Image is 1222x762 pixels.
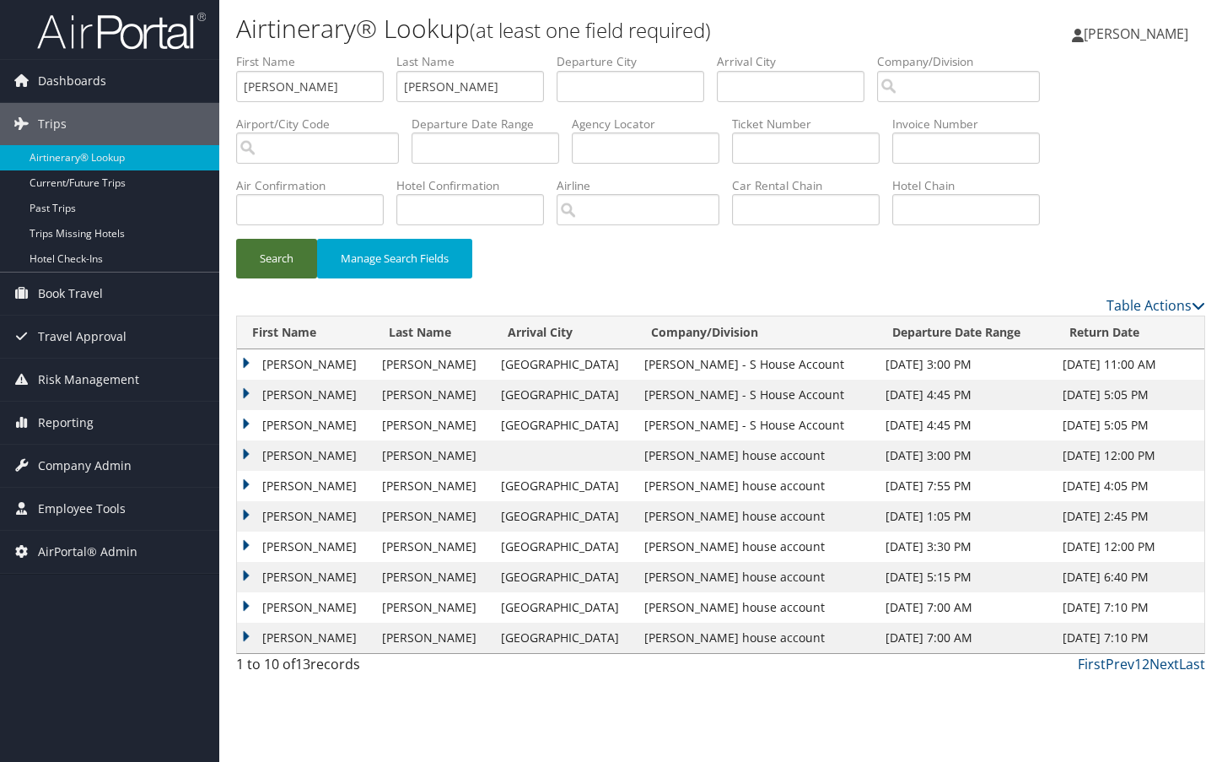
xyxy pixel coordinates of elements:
[557,177,732,194] label: Airline
[1054,349,1204,380] td: [DATE] 11:00 AM
[557,53,717,70] label: Departure City
[38,488,126,530] span: Employee Tools
[237,410,374,440] td: [PERSON_NAME]
[374,440,493,471] td: [PERSON_NAME]
[1054,562,1204,592] td: [DATE] 6:40 PM
[396,53,557,70] label: Last Name
[1106,655,1134,673] a: Prev
[877,316,1054,349] th: Departure Date Range: activate to sort column ascending
[1054,623,1204,653] td: [DATE] 7:10 PM
[317,239,472,278] button: Manage Search Fields
[636,623,877,653] td: [PERSON_NAME] house account
[412,116,572,132] label: Departure Date Range
[877,623,1054,653] td: [DATE] 7:00 AM
[732,116,892,132] label: Ticket Number
[877,349,1054,380] td: [DATE] 3:00 PM
[1054,592,1204,623] td: [DATE] 7:10 PM
[396,177,557,194] label: Hotel Confirmation
[636,562,877,592] td: [PERSON_NAME] house account
[892,177,1052,194] label: Hotel Chain
[636,440,877,471] td: [PERSON_NAME] house account
[236,177,396,194] label: Air Confirmation
[374,623,493,653] td: [PERSON_NAME]
[493,471,637,501] td: [GEOGRAPHIC_DATA]
[237,349,374,380] td: [PERSON_NAME]
[493,501,637,532] td: [GEOGRAPHIC_DATA]
[1149,655,1179,673] a: Next
[877,440,1054,471] td: [DATE] 3:00 PM
[1054,532,1204,562] td: [DATE] 12:00 PM
[236,53,396,70] label: First Name
[636,316,877,349] th: Company/Division
[493,532,637,562] td: [GEOGRAPHIC_DATA]
[1054,471,1204,501] td: [DATE] 4:05 PM
[877,562,1054,592] td: [DATE] 5:15 PM
[1054,501,1204,532] td: [DATE] 2:45 PM
[237,440,374,471] td: [PERSON_NAME]
[38,445,132,487] span: Company Admin
[636,349,877,380] td: [PERSON_NAME] - S House Account
[374,349,493,380] td: [PERSON_NAME]
[877,53,1052,70] label: Company/Division
[236,654,460,683] div: 1 to 10 of records
[237,562,374,592] td: [PERSON_NAME]
[38,359,139,401] span: Risk Management
[374,501,493,532] td: [PERSON_NAME]
[636,410,877,440] td: [PERSON_NAME] - S House Account
[1072,8,1205,59] a: [PERSON_NAME]
[636,380,877,410] td: [PERSON_NAME] - S House Account
[1084,24,1188,43] span: [PERSON_NAME]
[374,316,493,349] th: Last Name: activate to sort column ascending
[493,623,637,653] td: [GEOGRAPHIC_DATA]
[38,60,106,102] span: Dashboards
[374,592,493,623] td: [PERSON_NAME]
[1054,316,1204,349] th: Return Date: activate to sort column ascending
[237,316,374,349] th: First Name: activate to sort column ascending
[572,116,732,132] label: Agency Locator
[493,562,637,592] td: [GEOGRAPHIC_DATA]
[37,11,206,51] img: airportal-logo.png
[493,316,637,349] th: Arrival City: activate to sort column ascending
[636,471,877,501] td: [PERSON_NAME] house account
[1134,655,1142,673] a: 1
[374,532,493,562] td: [PERSON_NAME]
[237,501,374,532] td: [PERSON_NAME]
[636,501,877,532] td: [PERSON_NAME] house account
[1054,440,1204,471] td: [DATE] 12:00 PM
[877,592,1054,623] td: [DATE] 7:00 AM
[38,103,67,145] span: Trips
[877,471,1054,501] td: [DATE] 7:55 PM
[237,532,374,562] td: [PERSON_NAME]
[636,592,877,623] td: [PERSON_NAME] house account
[717,53,877,70] label: Arrival City
[636,532,877,562] td: [PERSON_NAME] house account
[237,380,374,410] td: [PERSON_NAME]
[877,410,1054,440] td: [DATE] 4:45 PM
[237,623,374,653] td: [PERSON_NAME]
[374,562,493,592] td: [PERSON_NAME]
[236,11,882,46] h1: Airtinerary® Lookup
[877,501,1054,532] td: [DATE] 1:05 PM
[374,380,493,410] td: [PERSON_NAME]
[877,380,1054,410] td: [DATE] 4:45 PM
[493,349,637,380] td: [GEOGRAPHIC_DATA]
[374,410,493,440] td: [PERSON_NAME]
[732,177,892,194] label: Car Rental Chain
[493,592,637,623] td: [GEOGRAPHIC_DATA]
[38,273,103,315] span: Book Travel
[374,471,493,501] td: [PERSON_NAME]
[236,116,412,132] label: Airport/City Code
[877,532,1054,562] td: [DATE] 3:30 PM
[1142,655,1149,673] a: 2
[38,316,127,358] span: Travel Approval
[1179,655,1205,673] a: Last
[1054,380,1204,410] td: [DATE] 5:05 PM
[1078,655,1106,673] a: First
[236,239,317,278] button: Search
[493,380,637,410] td: [GEOGRAPHIC_DATA]
[295,655,310,673] span: 13
[38,531,137,573] span: AirPortal® Admin
[892,116,1052,132] label: Invoice Number
[470,16,711,44] small: (at least one field required)
[1054,410,1204,440] td: [DATE] 5:05 PM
